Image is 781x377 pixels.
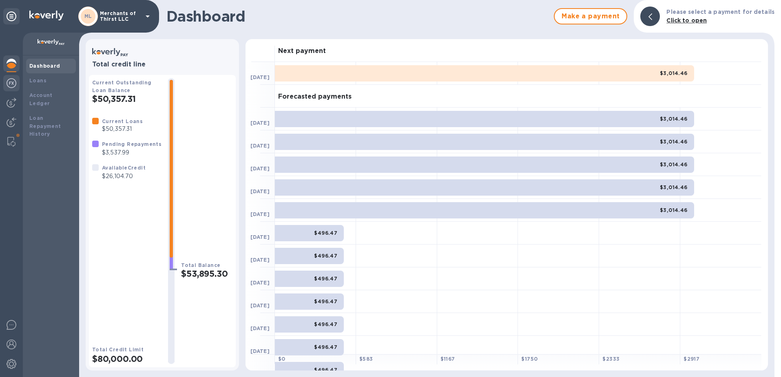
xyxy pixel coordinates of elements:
[521,356,538,362] b: $ 1750
[250,165,270,172] b: [DATE]
[29,77,46,84] b: Loans
[250,234,270,240] b: [DATE]
[314,276,337,282] b: $496.47
[250,348,270,354] b: [DATE]
[660,116,688,122] b: $3,014.46
[660,207,688,213] b: $3,014.46
[29,63,60,69] b: Dashboard
[84,13,92,19] b: ML
[250,120,270,126] b: [DATE]
[684,356,699,362] b: $ 2917
[314,230,337,236] b: $496.47
[250,325,270,331] b: [DATE]
[250,143,270,149] b: [DATE]
[102,125,143,133] p: $50,357.31
[250,257,270,263] b: [DATE]
[602,356,619,362] b: $ 2333
[7,78,16,88] img: Foreign exchange
[660,184,688,190] b: $3,014.46
[92,79,152,93] b: Current Outstanding Loan Balance
[250,211,270,217] b: [DATE]
[181,269,232,279] h2: $53,895.30
[92,346,144,353] b: Total Credit Limit
[102,172,146,181] p: $26,104.70
[102,118,143,124] b: Current Loans
[561,11,620,21] span: Make a payment
[100,11,141,22] p: Merchants of Thirst LLC
[314,344,337,350] b: $496.47
[29,92,53,106] b: Account Ledger
[181,262,220,268] b: Total Balance
[92,61,232,68] h3: Total credit line
[554,8,627,24] button: Make a payment
[278,93,352,101] h3: Forecasted payments
[359,356,373,362] b: $ 583
[314,253,337,259] b: $496.47
[102,148,162,157] p: $3,537.99
[250,280,270,286] b: [DATE]
[29,11,64,20] img: Logo
[314,298,337,304] b: $496.47
[92,94,162,104] h2: $50,357.31
[278,356,285,362] b: $ 0
[660,139,688,145] b: $3,014.46
[666,9,774,15] b: Please select a payment for details
[102,141,162,147] b: Pending Repayments
[102,165,146,171] b: Available Credit
[660,161,688,168] b: $3,014.46
[440,356,455,362] b: $ 1167
[250,302,270,309] b: [DATE]
[166,8,550,25] h1: Dashboard
[278,47,326,55] h3: Next payment
[29,115,61,137] b: Loan Repayment History
[314,321,337,327] b: $496.47
[666,17,707,24] b: Click to open
[314,367,337,373] b: $496.47
[3,8,20,24] div: Unpin categories
[660,70,688,76] b: $3,014.46
[92,354,162,364] h2: $80,000.00
[250,188,270,194] b: [DATE]
[250,74,270,80] b: [DATE]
